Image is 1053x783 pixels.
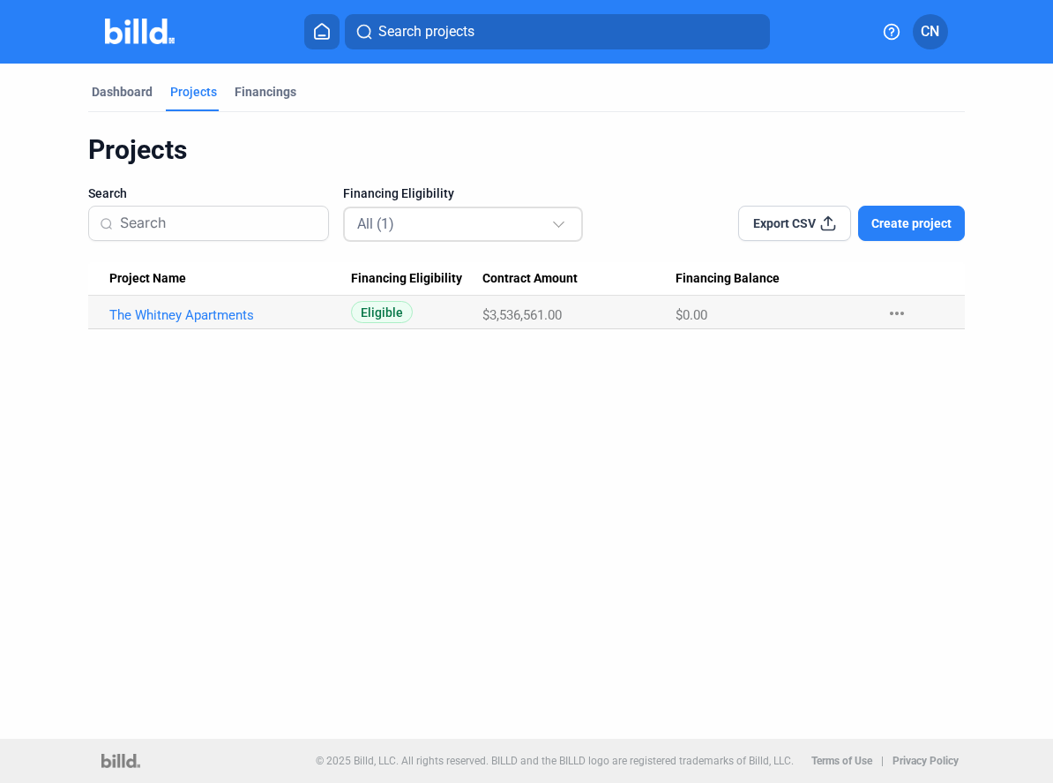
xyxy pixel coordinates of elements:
[101,754,139,768] img: logo
[913,14,948,49] button: CN
[482,271,578,287] span: Contract Amount
[109,271,186,287] span: Project Name
[235,83,296,101] div: Financings
[343,184,454,202] span: Financing Eligibility
[378,21,474,42] span: Search projects
[357,215,394,232] mat-select-trigger: All (1)
[676,307,707,323] span: $0.00
[886,303,907,324] mat-icon: more_horiz
[892,755,959,767] b: Privacy Policy
[109,307,340,323] a: The Whitney Apartments
[676,271,869,287] div: Financing Balance
[109,271,351,287] div: Project Name
[88,133,966,167] div: Projects
[120,205,317,242] input: Search
[345,14,770,49] button: Search projects
[871,215,952,232] span: Create project
[351,271,462,287] span: Financing Eligibility
[105,19,175,44] img: Billd Company Logo
[482,307,562,323] span: $3,536,561.00
[92,83,153,101] div: Dashboard
[921,21,939,42] span: CN
[753,215,816,232] span: Export CSV
[858,206,965,241] button: Create project
[738,206,851,241] button: Export CSV
[881,755,884,767] p: |
[316,755,794,767] p: © 2025 Billd, LLC. All rights reserved. BILLD and the BILLD logo are registered trademarks of Bil...
[88,184,127,202] span: Search
[676,271,780,287] span: Financing Balance
[811,755,872,767] b: Terms of Use
[482,271,676,287] div: Contract Amount
[351,301,413,323] span: Eligible
[170,83,217,101] div: Projects
[351,271,482,287] div: Financing Eligibility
